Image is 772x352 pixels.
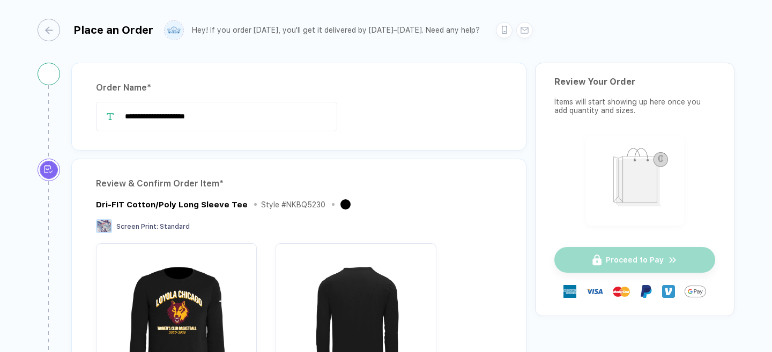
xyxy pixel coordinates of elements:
[96,200,248,209] div: Dri-FIT Cotton/Poly Long Sleeve Tee
[160,223,190,230] span: Standard
[554,98,715,115] div: Items will start showing up here once you add quantity and sizes.
[96,219,112,233] img: Screen Print
[96,175,502,192] div: Review & Confirm Order Item
[613,283,630,300] img: master-card
[116,223,158,230] span: Screen Print :
[662,285,675,298] img: Venmo
[685,281,706,302] img: GPay
[586,283,603,300] img: visa
[640,285,652,298] img: Paypal
[73,24,153,36] div: Place an Order
[165,21,183,40] img: user profile
[563,285,576,298] img: express
[96,79,502,96] div: Order Name
[554,77,715,87] div: Review Your Order
[192,26,480,35] div: Hey! If you order [DATE], you'll get it delivered by [DATE]–[DATE]. Need any help?
[591,141,679,219] img: shopping_bag.png
[261,200,325,209] div: Style # NKBQ5230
